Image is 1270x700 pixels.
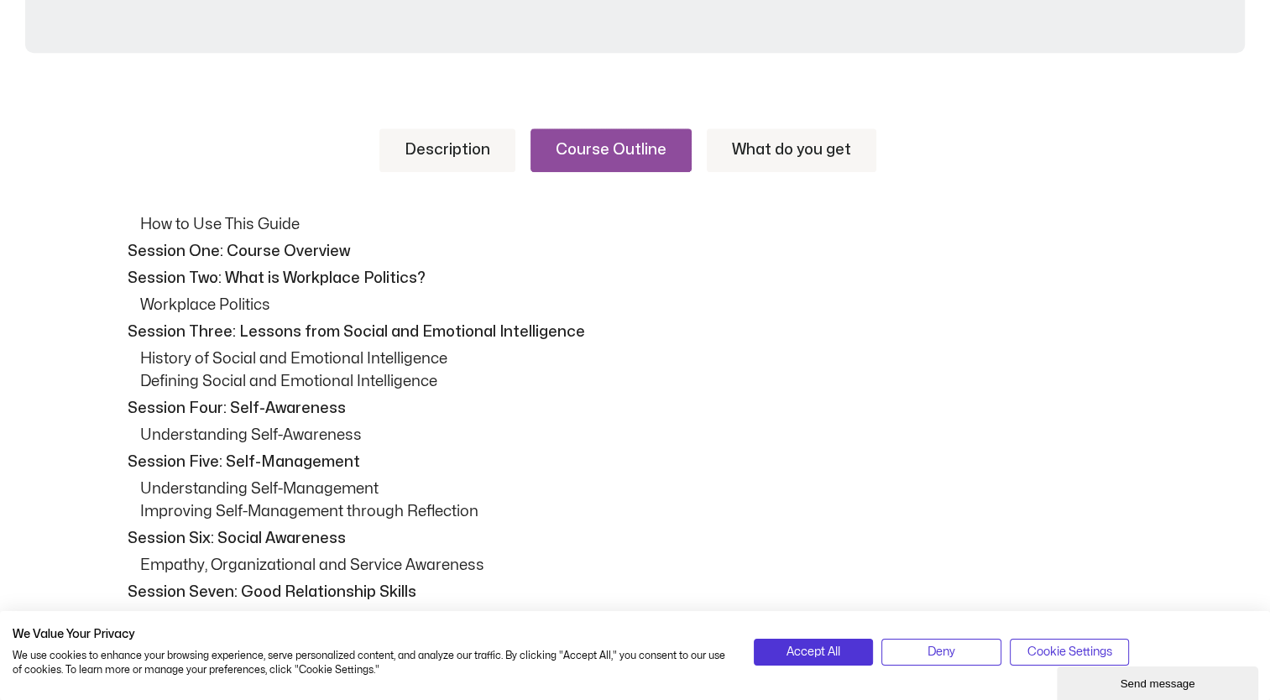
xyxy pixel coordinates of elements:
a: Course Outline [530,128,692,172]
p: We use cookies to enhance your browsing experience, serve personalized content, and analyze our t... [13,649,729,677]
p: Defining Social and Emotional Intelligence [140,370,1156,393]
p: Empathy, Organizational and Service Awareness [140,554,1156,577]
span: Cookie Settings [1027,643,1112,661]
button: Adjust cookie preferences [1010,639,1130,666]
button: Deny all cookies [881,639,1001,666]
button: Accept all cookies [754,639,874,666]
p: History of Social and Emotional Intelligence [140,347,1156,370]
p: Session Five: Self-Management [128,451,1152,473]
p: Session One: Course Overview [128,240,1152,263]
iframe: chat widget [1057,663,1262,700]
p: Understanding Self-Awareness [140,424,1156,447]
p: Understanding Self-Management [140,478,1156,500]
p: Session Three: Lessons from Social and Emotional Intelligence [128,321,1152,343]
h2: We Value Your Privacy [13,627,729,642]
p: Workplace Politics [140,294,1156,316]
p: Session Six: Social Awareness [128,527,1152,550]
p: How to Use This Guide [140,213,1156,236]
a: Description [379,128,515,172]
span: Accept All [787,643,840,661]
p: Improving Self-Management through Reflection [140,500,1156,523]
p: Session Seven: Good Relationship Skills [128,581,1152,603]
p: Session Four: Self-Awareness [128,397,1152,420]
a: What do you get [707,128,876,172]
p: Session Two: What is Workplace Politics? [128,267,1152,290]
span: Deny [928,643,955,661]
